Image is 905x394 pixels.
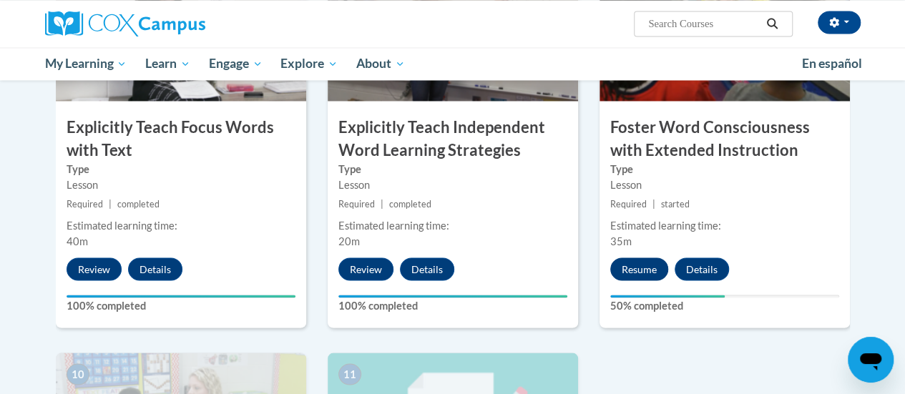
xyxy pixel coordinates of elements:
label: 100% completed [67,297,295,313]
div: Lesson [610,177,839,192]
label: 100% completed [338,297,567,313]
span: | [109,198,112,209]
button: Details [128,257,182,280]
span: Required [338,198,375,209]
h3: Explicitly Teach Independent Word Learning Strategies [328,117,578,161]
button: Search [761,15,783,32]
span: My Learning [44,55,127,72]
button: Details [675,257,729,280]
span: Explore [280,55,338,72]
span: started [661,198,690,209]
span: Learn [145,55,190,72]
a: Engage [200,47,272,80]
span: 40m [67,235,88,247]
div: Your progress [67,295,295,297]
span: | [652,198,655,209]
span: | [381,198,383,209]
h3: Explicitly Teach Focus Words with Text [56,117,306,161]
div: Your progress [338,295,567,297]
h3: Foster Word Consciousness with Extended Instruction [600,117,850,161]
div: Your progress [610,295,725,297]
div: Estimated learning time: [338,217,567,233]
span: Engage [209,55,263,72]
a: About [347,47,414,80]
div: Estimated learning time: [610,217,839,233]
span: 10 [67,363,89,385]
div: Lesson [67,177,295,192]
div: Main menu [34,47,871,80]
a: Learn [136,47,200,80]
span: 35m [610,235,632,247]
button: Resume [610,257,668,280]
div: Estimated learning time: [67,217,295,233]
span: completed [117,198,160,209]
label: 50% completed [610,297,839,313]
button: Review [338,257,393,280]
button: Account Settings [818,11,861,34]
span: completed [389,198,431,209]
a: My Learning [36,47,137,80]
span: En español [802,56,862,71]
span: Required [67,198,103,209]
span: 20m [338,235,360,247]
a: Explore [271,47,347,80]
label: Type [610,161,839,177]
a: Cox Campus [45,11,303,36]
div: Lesson [338,177,567,192]
iframe: Button to launch messaging window [848,337,894,383]
button: Review [67,257,122,280]
a: En español [793,49,871,79]
label: Type [67,161,295,177]
label: Type [338,161,567,177]
img: Cox Campus [45,11,205,36]
input: Search Courses [647,15,761,32]
span: About [356,55,405,72]
span: Required [610,198,647,209]
span: 11 [338,363,361,385]
button: Details [400,257,454,280]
